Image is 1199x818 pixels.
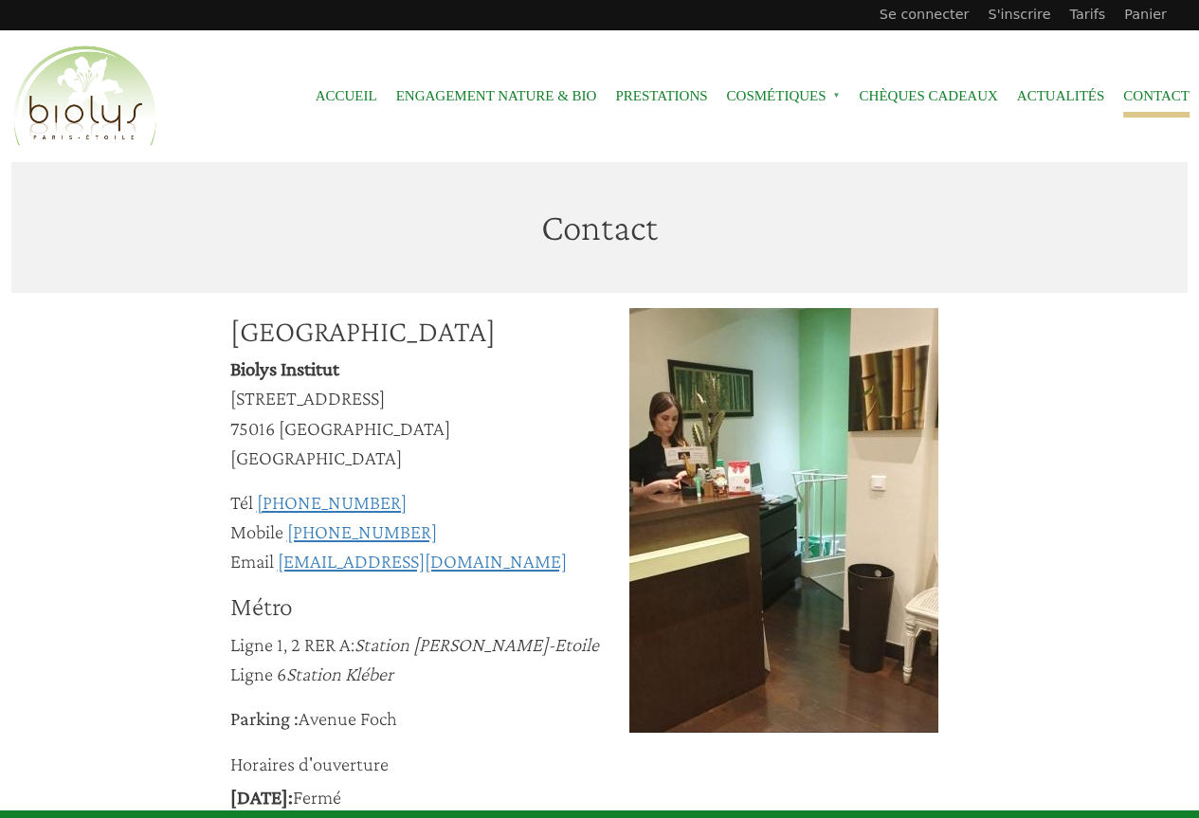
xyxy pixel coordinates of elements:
[230,591,630,623] h3: Métro
[833,92,841,100] span: »
[316,75,377,118] a: Accueil
[230,446,402,468] span: [GEOGRAPHIC_DATA]
[257,491,407,513] a: [PHONE_NUMBER]
[230,546,274,575] div: Email
[354,633,599,655] em: Station [PERSON_NAME]-Etoile
[293,786,341,808] span: Fermé
[230,517,283,546] div: Mobile
[287,520,437,542] a: [PHONE_NUMBER]
[230,707,299,729] strong: Parking :
[230,749,630,778] div: Horaires d'ouverture
[278,550,567,572] a: [EMAIL_ADDRESS][DOMAIN_NAME]
[9,43,161,151] img: Accueil
[615,75,707,118] a: Prestations
[727,75,841,118] span: Cosmétiques
[230,786,293,808] span: [DATE]:
[1123,75,1190,118] a: Contact
[279,417,450,439] span: [GEOGRAPHIC_DATA]
[230,487,253,517] div: Tél
[860,75,998,118] a: Chèques cadeaux
[541,206,658,248] span: Contact
[230,308,630,354] div: [GEOGRAPHIC_DATA]
[230,417,275,439] span: 75016
[230,357,339,379] span: Biolys Institut
[629,308,938,733] img: Institut Biolys Soins Beauté Paris
[230,629,630,688] p: Ligne 1, 2 RER A: Ligne 6
[286,663,393,684] em: Station Kléber
[230,703,630,733] p: Avenue Foch
[1017,75,1105,118] a: Actualités
[230,387,385,409] span: [STREET_ADDRESS]
[396,75,597,118] a: Engagement Nature & Bio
